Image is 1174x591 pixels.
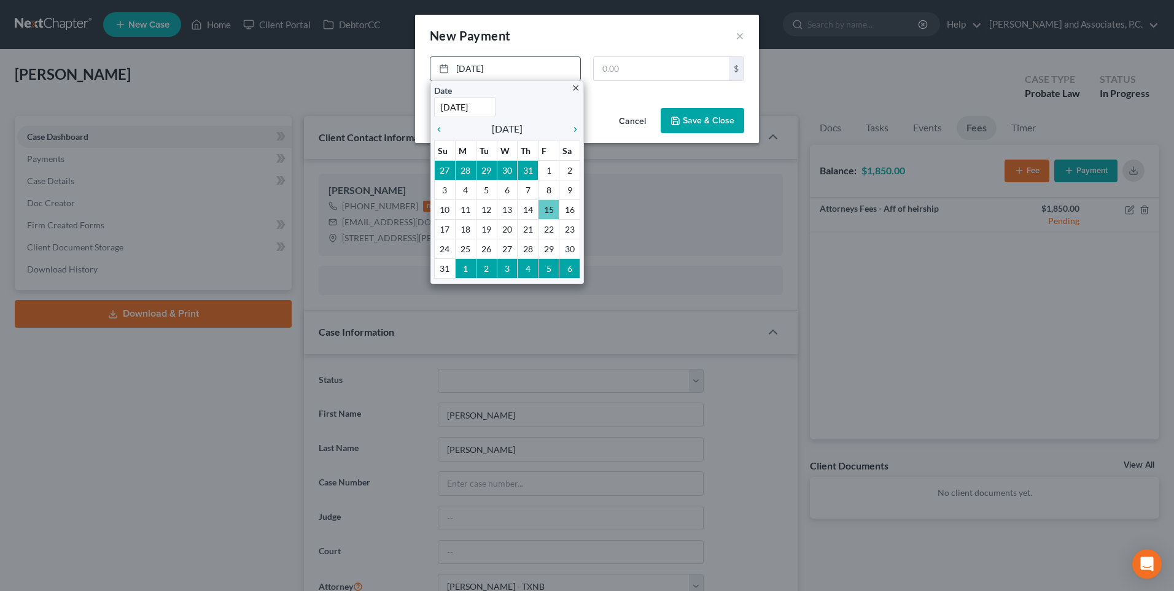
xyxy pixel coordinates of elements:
div: Open Intercom Messenger [1132,549,1162,579]
td: 7 [518,180,538,199]
th: F [538,141,559,160]
td: 14 [518,199,538,219]
td: 4 [455,180,476,199]
td: 17 [435,219,456,239]
td: 5 [476,180,497,199]
td: 25 [455,239,476,258]
td: 31 [435,258,456,278]
td: 30 [559,239,580,258]
button: × [736,28,744,43]
td: 4 [518,258,538,278]
td: 19 [476,219,497,239]
a: chevron_right [564,122,580,136]
th: Su [435,141,456,160]
td: 12 [476,199,497,219]
td: 28 [455,160,476,180]
td: 27 [435,160,456,180]
div: $ [729,57,744,80]
td: 18 [455,219,476,239]
td: 31 [518,160,538,180]
th: Sa [559,141,580,160]
td: 29 [538,239,559,258]
a: chevron_left [434,122,450,136]
i: chevron_right [564,125,580,134]
td: 13 [497,199,518,219]
td: 24 [435,239,456,258]
td: 23 [559,219,580,239]
td: 1 [538,160,559,180]
button: Cancel [609,109,656,134]
td: 22 [538,219,559,239]
td: 21 [518,219,538,239]
td: 6 [559,258,580,278]
span: New Payment [430,28,510,43]
i: close [571,83,580,93]
td: 9 [559,180,580,199]
td: 20 [497,219,518,239]
th: M [455,141,476,160]
button: Save & Close [661,108,744,134]
td: 27 [497,239,518,258]
i: chevron_left [434,125,450,134]
td: 3 [497,258,518,278]
label: Date [434,84,452,97]
td: 6 [497,180,518,199]
td: 8 [538,180,559,199]
td: 16 [559,199,580,219]
th: W [497,141,518,160]
td: 10 [435,199,456,219]
td: 26 [476,239,497,258]
td: 2 [476,258,497,278]
th: Tu [476,141,497,160]
input: 0.00 [594,57,729,80]
a: close [571,80,580,95]
td: 1 [455,258,476,278]
td: 30 [497,160,518,180]
td: 15 [538,199,559,219]
span: [DATE] [492,122,523,136]
td: 5 [538,258,559,278]
td: 11 [455,199,476,219]
td: 28 [518,239,538,258]
a: [DATE] [430,57,580,80]
th: Th [518,141,538,160]
td: 2 [559,160,580,180]
input: 1/1/2013 [434,97,496,117]
td: 3 [435,180,456,199]
td: 29 [476,160,497,180]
